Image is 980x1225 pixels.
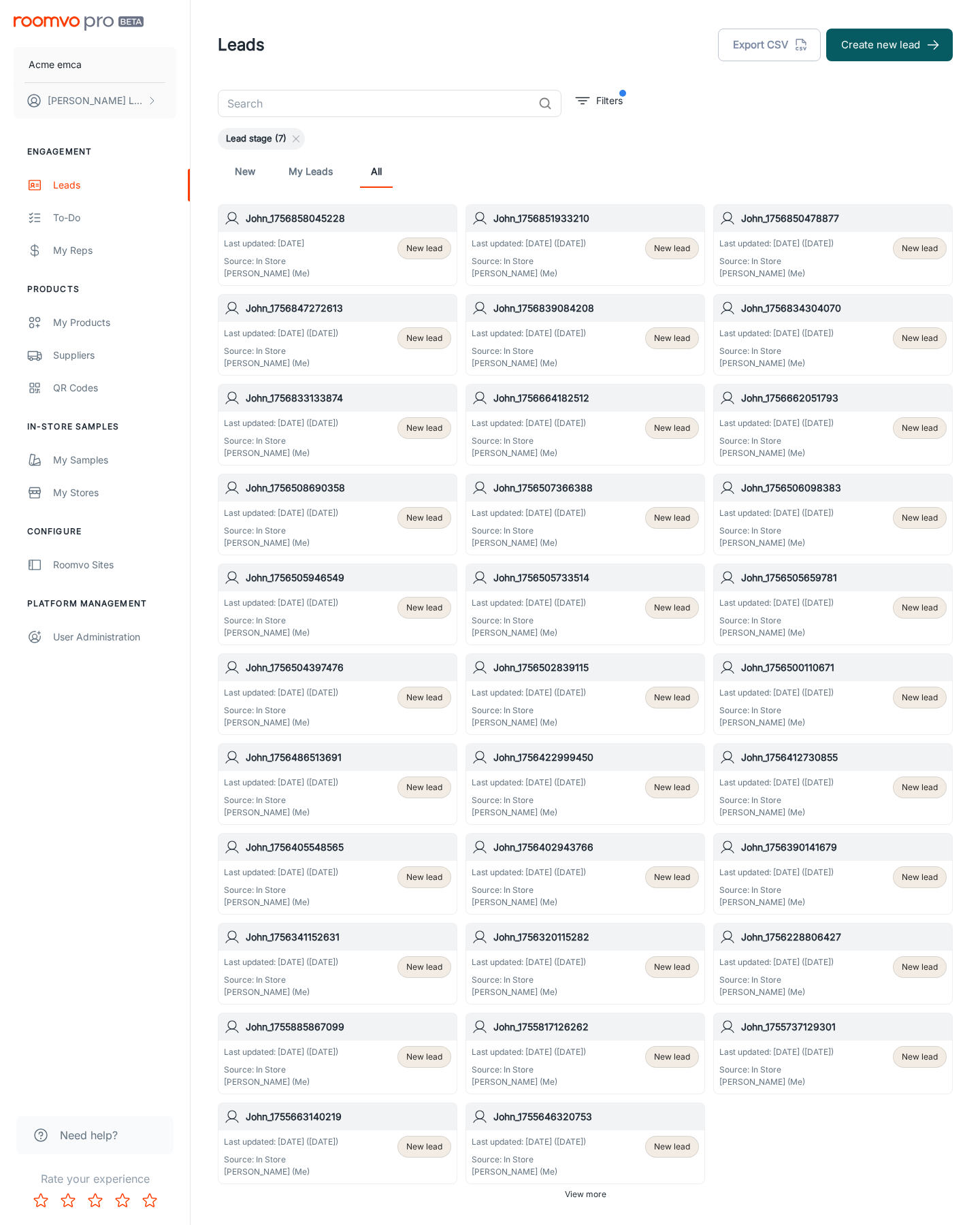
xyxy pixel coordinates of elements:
p: Last updated: [DATE] ([DATE]) [224,777,338,789]
p: [PERSON_NAME] (Me) [224,267,310,280]
button: filter [572,90,626,112]
p: Last updated: [DATE] ([DATE]) [472,956,586,968]
h6: John_1756504397476 [246,660,451,675]
input: Search [218,90,533,117]
span: New lead [406,242,442,255]
span: New lead [902,871,938,883]
a: John_1756500110671Last updated: [DATE] ([DATE])Source: In Store[PERSON_NAME] (Me)New lead [713,653,953,735]
h6: John_1756228806427 [741,930,947,945]
p: Last updated: [DATE] ([DATE]) [472,1136,586,1148]
h6: John_1756500110671 [741,660,947,675]
p: [PERSON_NAME] (Me) [224,627,338,639]
div: My Samples [53,453,176,468]
span: New lead [406,871,442,883]
p: [PERSON_NAME] (Me) [224,447,338,459]
button: [PERSON_NAME] Leaptools [14,83,176,118]
p: [PERSON_NAME] Leaptools [48,93,144,108]
p: Source: In Store [224,704,338,717]
h6: John_1756412730855 [741,750,947,765]
span: New lead [406,512,442,524]
h6: John_1756507366388 [493,480,699,495]
p: Source: In Store [472,525,586,537]
a: John_1756422999450Last updated: [DATE] ([DATE])Source: In Store[PERSON_NAME] (Me)New lead [465,743,705,825]
h6: John_1756834304070 [741,301,947,316]
p: Source: In Store [224,525,338,537]
p: Source: In Store [224,255,310,267]
a: John_1755817126262Last updated: [DATE] ([DATE])Source: In Store[PERSON_NAME] (Me)New lead [465,1013,705,1094]
p: [PERSON_NAME] (Me) [224,1076,338,1088]
p: Source: In Store [472,435,586,447]
a: John_1756506098383Last updated: [DATE] ([DATE])Source: In Store[PERSON_NAME] (Me)New lead [713,474,953,555]
span: New lead [406,602,442,614]
h6: John_1756320115282 [493,930,699,945]
a: John_1756662051793Last updated: [DATE] ([DATE])Source: In Store[PERSON_NAME] (Me)New lead [713,384,953,465]
h6: John_1756839084208 [493,301,699,316]
span: New lead [406,332,442,344]
a: John_1755885867099Last updated: [DATE] ([DATE])Source: In Store[PERSON_NAME] (Me)New lead [218,1013,457,1094]
p: Last updated: [DATE] ([DATE]) [472,507,586,519]
h6: John_1756851933210 [493,211,699,226]
p: Last updated: [DATE] ([DATE]) [719,1046,834,1058]
span: New lead [902,422,938,434]
p: Source: In Store [224,1154,338,1166]
a: John_1756504397476Last updated: [DATE] ([DATE])Source: In Store[PERSON_NAME] (Me)New lead [218,653,457,735]
a: John_1756847272613Last updated: [DATE] ([DATE])Source: In Store[PERSON_NAME] (Me)New lead [218,294,457,376]
h6: John_1756664182512 [493,391,699,406]
button: Rate 3 star [82,1187,109,1214]
h6: John_1756390141679 [741,840,947,855]
p: [PERSON_NAME] (Me) [719,267,834,280]
p: Last updated: [DATE] ([DATE]) [472,597,586,609]
a: John_1756834304070Last updated: [DATE] ([DATE])Source: In Store[PERSON_NAME] (Me)New lead [713,294,953,376]
p: Last updated: [DATE] ([DATE]) [224,687,338,699]
a: John_1756405548565Last updated: [DATE] ([DATE])Source: In Store[PERSON_NAME] (Me)New lead [218,833,457,915]
a: John_1756858045228Last updated: [DATE]Source: In Store[PERSON_NAME] (Me)New lead [218,204,457,286]
a: John_1756664182512Last updated: [DATE] ([DATE])Source: In Store[PERSON_NAME] (Me)New lead [465,384,705,465]
p: Last updated: [DATE] ([DATE]) [224,1136,338,1148]
h6: John_1756662051793 [741,391,947,406]
h6: John_1755817126262 [493,1019,699,1034]
p: Source: In Store [719,884,834,896]
a: My Leads [289,155,333,188]
h6: John_1756405548565 [246,840,451,855]
p: [PERSON_NAME] (Me) [472,1166,586,1178]
a: John_1756505733514Last updated: [DATE] ([DATE])Source: In Store[PERSON_NAME] (Me)New lead [465,563,705,645]
p: [PERSON_NAME] (Me) [472,806,586,819]
h6: John_1756847272613 [246,301,451,316]
button: Acme emca [14,47,176,82]
h6: John_1756850478877 [741,211,947,226]
h6: John_1756505733514 [493,570,699,585]
button: Rate 5 star [136,1187,163,1214]
button: Rate 2 star [54,1187,82,1214]
div: QR Codes [53,380,176,395]
a: John_1756850478877Last updated: [DATE] ([DATE])Source: In Store[PERSON_NAME] (Me)New lead [713,204,953,286]
p: Last updated: [DATE] ([DATE]) [224,956,338,968]
span: New lead [902,332,938,344]
button: Create new lead [826,29,953,61]
p: Source: In Store [224,615,338,627]
p: Source: In Store [719,435,834,447]
p: Last updated: [DATE] [224,238,310,250]
p: Rate your experience [11,1171,179,1187]
p: Source: In Store [224,345,338,357]
p: Last updated: [DATE] ([DATE]) [472,238,586,250]
p: Last updated: [DATE] ([DATE]) [472,777,586,789]
p: Source: In Store [224,884,338,896]
span: New lead [654,332,690,344]
span: New lead [902,512,938,524]
p: Last updated: [DATE] ([DATE]) [224,1046,338,1058]
a: John_1755663140219Last updated: [DATE] ([DATE])Source: In Store[PERSON_NAME] (Me)New lead [218,1102,457,1184]
a: New [229,155,261,188]
span: New lead [654,602,690,614]
p: Filters [596,93,623,108]
button: Rate 4 star [109,1187,136,1214]
p: Last updated: [DATE] ([DATE]) [719,687,834,699]
div: Leads [53,178,176,193]
p: [PERSON_NAME] (Me) [472,627,586,639]
p: [PERSON_NAME] (Me) [719,896,834,909]
p: Last updated: [DATE] ([DATE]) [719,507,834,519]
p: Source: In Store [224,435,338,447]
span: View more [565,1188,606,1200]
h6: John_1755885867099 [246,1019,451,1034]
span: New lead [902,242,938,255]
p: Source: In Store [719,704,834,717]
